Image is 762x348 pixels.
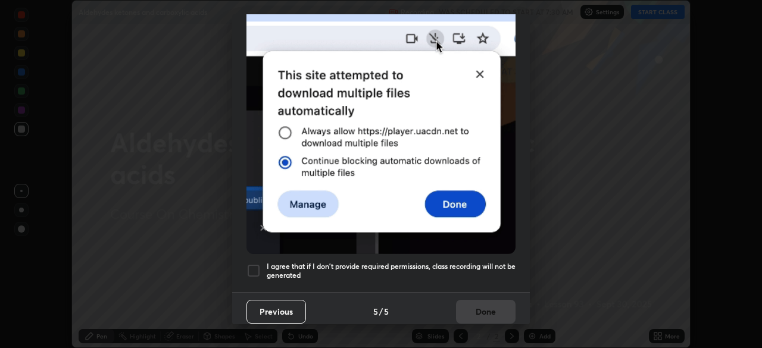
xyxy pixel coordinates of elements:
h4: 5 [373,305,378,318]
button: Previous [246,300,306,324]
h4: / [379,305,383,318]
h4: 5 [384,305,389,318]
h5: I agree that if I don't provide required permissions, class recording will not be generated [267,262,516,280]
